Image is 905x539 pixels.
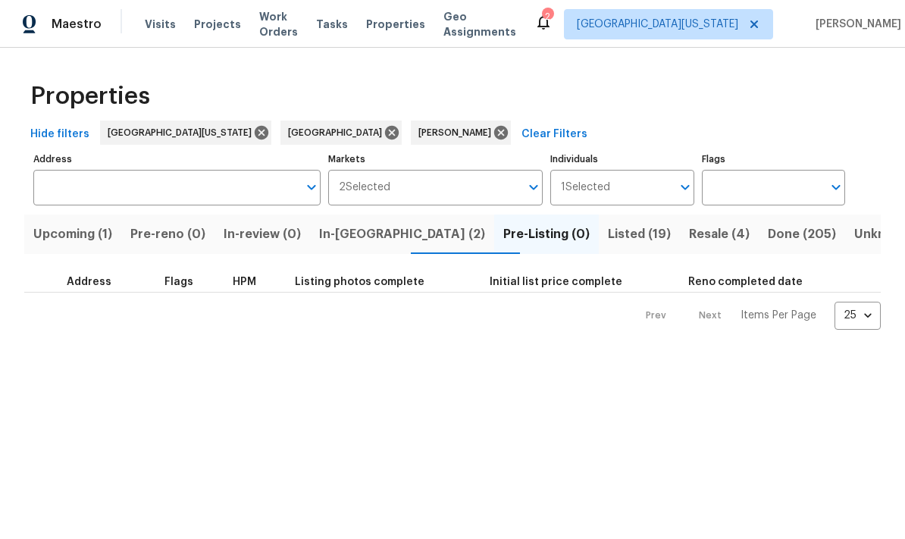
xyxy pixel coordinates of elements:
[224,224,301,245] span: In-review (0)
[164,277,193,287] span: Flags
[295,277,424,287] span: Listing photos complete
[100,121,271,145] div: [GEOGRAPHIC_DATA][US_STATE]
[33,155,321,164] label: Address
[550,155,694,164] label: Individuals
[67,277,111,287] span: Address
[301,177,322,198] button: Open
[130,224,205,245] span: Pre-reno (0)
[523,177,544,198] button: Open
[631,302,881,330] nav: Pagination Navigation
[24,121,96,149] button: Hide filters
[561,181,610,194] span: 1 Selected
[319,224,485,245] span: In-[GEOGRAPHIC_DATA] (2)
[515,121,593,149] button: Clear Filters
[702,155,845,164] label: Flags
[825,177,847,198] button: Open
[366,17,425,32] span: Properties
[689,224,750,245] span: Resale (4)
[768,224,836,245] span: Done (205)
[835,296,881,335] div: 25
[411,121,511,145] div: [PERSON_NAME]
[418,125,497,140] span: [PERSON_NAME]
[33,224,112,245] span: Upcoming (1)
[339,181,390,194] span: 2 Selected
[503,224,590,245] span: Pre-Listing (0)
[490,277,622,287] span: Initial list price complete
[741,308,816,323] p: Items Per Page
[608,224,671,245] span: Listed (19)
[280,121,402,145] div: [GEOGRAPHIC_DATA]
[145,17,176,32] span: Visits
[30,125,89,144] span: Hide filters
[688,277,803,287] span: Reno completed date
[259,9,298,39] span: Work Orders
[52,17,102,32] span: Maestro
[675,177,696,198] button: Open
[30,89,150,104] span: Properties
[328,155,543,164] label: Markets
[521,125,587,144] span: Clear Filters
[194,17,241,32] span: Projects
[577,17,738,32] span: [GEOGRAPHIC_DATA][US_STATE]
[288,125,388,140] span: [GEOGRAPHIC_DATA]
[443,9,516,39] span: Geo Assignments
[809,17,901,32] span: [PERSON_NAME]
[108,125,258,140] span: [GEOGRAPHIC_DATA][US_STATE]
[316,19,348,30] span: Tasks
[542,9,553,24] div: 2
[233,277,256,287] span: HPM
